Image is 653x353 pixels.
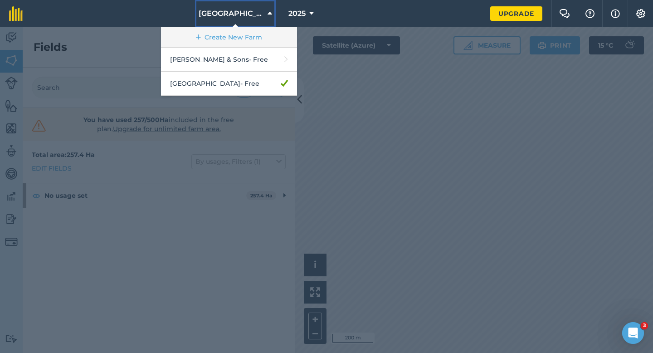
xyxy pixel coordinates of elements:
a: [GEOGRAPHIC_DATA]- Free [161,72,297,96]
img: Two speech bubbles overlapping with the left bubble in the forefront [559,9,570,18]
img: A cog icon [635,9,646,18]
iframe: Intercom live chat [622,322,644,344]
span: 3 [641,322,648,329]
span: 2025 [288,8,306,19]
img: fieldmargin Logo [9,6,23,21]
a: Create New Farm [161,27,297,48]
a: Upgrade [490,6,542,21]
a: [PERSON_NAME] & Sons- Free [161,48,297,72]
img: A question mark icon [585,9,595,18]
span: [GEOGRAPHIC_DATA] [199,8,264,19]
img: svg+xml;base64,PHN2ZyB4bWxucz0iaHR0cDovL3d3dy53My5vcmcvMjAwMC9zdmciIHdpZHRoPSIxNyIgaGVpZ2h0PSIxNy... [611,8,620,19]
